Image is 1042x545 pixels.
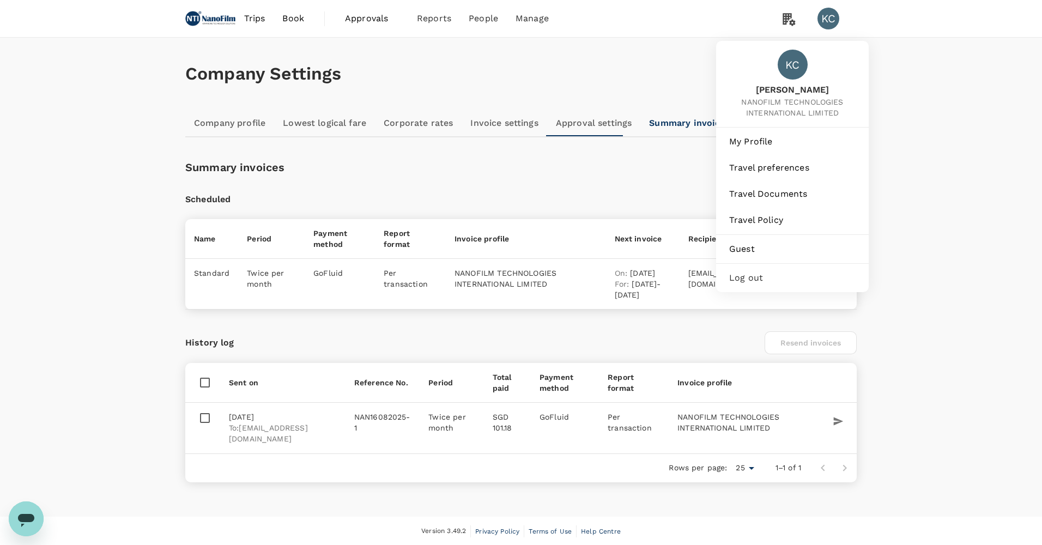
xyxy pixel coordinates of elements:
div: Log out [720,266,864,290]
p: Total paid [493,372,522,393]
span: Guest [729,243,856,256]
a: Lowest logical fare [274,110,375,136]
span: Approvals [345,12,399,25]
a: Travel preferences [720,156,864,180]
p: [DATE] [229,411,337,422]
p: Next invoice [615,233,671,244]
p: 1–1 of 1 [776,462,801,473]
span: Version 3.49.2 [421,526,466,537]
p: [DATE] [615,268,671,278]
p: [EMAIL_ADDRESS][DOMAIN_NAME] [688,268,795,289]
span: Trips [244,12,265,25]
p: GoFluid [313,268,366,278]
span: Manage [516,12,549,25]
p: Invoice profile [455,233,597,244]
a: Help Centre [581,525,621,537]
p: Report format [384,228,437,250]
iframe: Button to launch messaging window [9,501,44,536]
p: Recipients [688,233,795,244]
a: Terms of Use [529,525,572,537]
span: Log out [729,271,856,284]
p: Rows per page: [669,462,727,473]
td: SGD 101.18 [484,403,531,453]
h1: Company Settings [185,64,857,84]
p: Payment method [313,228,366,250]
img: NANOFILM TECHNOLOGIES INTERNATIONAL LIMITED [185,7,235,31]
span: Book [282,12,304,25]
p: Name [194,233,229,244]
span: GoFluid [540,413,569,421]
span: People [469,12,498,25]
p: Scheduled [185,193,231,206]
p: History log [185,336,234,349]
span: NANOFILM TECHNOLOGIES INTERNATIONAL LIMITED [716,96,869,118]
span: On : [615,269,631,277]
p: Period [247,233,296,244]
span: [PERSON_NAME] [716,84,869,96]
p: Standard [194,268,229,278]
a: Corporate rates [375,110,462,136]
a: Travel Documents [720,182,864,206]
span: Travel Documents [729,187,856,201]
span: Reports [417,12,451,25]
span: Terms of Use [529,528,572,535]
p: Sent on [229,377,337,388]
p: Per transaction [384,268,437,289]
span: Twice per month [428,413,465,432]
a: Travel Policy [720,208,864,232]
span: Per transaction [608,413,652,432]
a: Guest [720,237,864,261]
div: KC [778,50,808,80]
span: Help Centre [581,528,621,535]
a: Approval settings [547,110,641,136]
p: Report format [608,372,660,393]
td: NANOFILM TECHNOLOGIES INTERNATIONAL LIMITED [669,403,820,453]
span: My Profile [729,135,856,148]
p: [DATE] - [DATE] [615,278,671,300]
span: Travel Policy [729,214,856,227]
td: NAN16082025-1 [346,403,420,453]
a: Summary invoices [640,110,738,136]
div: KC [817,8,839,29]
p: Twice per month [247,268,296,289]
span: For : [615,280,632,288]
p: Summary invoices [185,159,284,175]
a: Privacy Policy [475,525,519,537]
div: 25 [731,460,758,476]
a: Invoice settings [462,110,547,136]
p: Period [428,377,475,388]
span: Travel preferences [729,161,856,174]
p: NANOFILM TECHNOLOGIES INTERNATIONAL LIMITED [455,268,597,289]
p: To: [EMAIL_ADDRESS][DOMAIN_NAME] [229,422,337,444]
p: Payment method [540,372,590,393]
p: Reference No. [354,377,411,388]
span: Privacy Policy [475,528,519,535]
a: Company profile [185,110,274,136]
p: Invoice profile [677,377,811,388]
a: My Profile [720,130,864,154]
